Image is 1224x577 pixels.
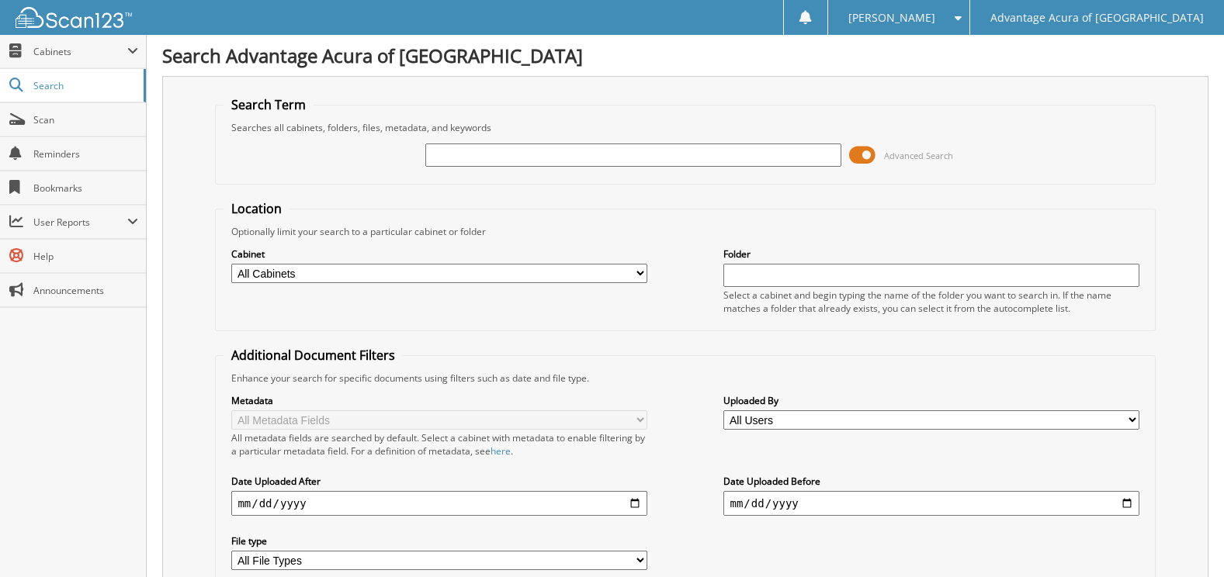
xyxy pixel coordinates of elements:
label: Date Uploaded After [231,475,647,488]
div: Searches all cabinets, folders, files, metadata, and keywords [224,121,1146,134]
label: Uploaded By [723,394,1139,407]
label: Cabinet [231,247,647,261]
span: Search [33,79,136,92]
label: Folder [723,247,1139,261]
label: Metadata [231,394,647,407]
input: start [231,491,647,516]
span: [PERSON_NAME] [848,13,935,22]
img: scan123-logo-white.svg [16,7,132,28]
div: Enhance your search for specific documents using filters such as date and file type. [224,371,1146,385]
span: Reminders [33,147,138,161]
span: Advantage Acura of [GEOGRAPHIC_DATA] [990,13,1204,22]
legend: Additional Document Filters [224,347,403,364]
a: here [491,444,511,458]
span: User Reports [33,216,127,229]
span: Cabinets [33,45,127,58]
span: Announcements [33,284,138,297]
span: Scan [33,113,138,126]
div: Select a cabinet and begin typing the name of the folder you want to search in. If the name match... [723,288,1139,315]
legend: Search Term [224,96,314,113]
span: Bookmarks [33,181,138,195]
label: Date Uploaded Before [723,475,1139,488]
label: File type [231,534,647,548]
span: Advanced Search [884,150,953,161]
div: Optionally limit your search to a particular cabinet or folder [224,225,1146,238]
legend: Location [224,200,290,217]
input: end [723,491,1139,516]
span: Help [33,250,138,263]
div: All metadata fields are searched by default. Select a cabinet with metadata to enable filtering b... [231,431,647,458]
h1: Search Advantage Acura of [GEOGRAPHIC_DATA] [162,43,1208,68]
